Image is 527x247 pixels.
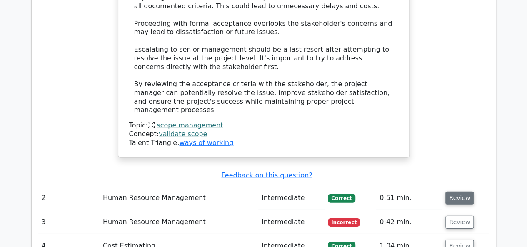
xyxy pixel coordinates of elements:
[221,171,312,179] a: Feedback on this question?
[159,130,207,138] a: validate scope
[328,194,355,202] span: Correct
[100,210,258,234] td: Human Resource Management
[100,186,258,210] td: Human Resource Management
[258,210,325,234] td: Intermediate
[258,186,325,210] td: Intermediate
[129,121,398,147] div: Talent Triangle:
[38,210,100,234] td: 3
[129,121,398,130] div: Topic:
[157,121,223,129] a: scope management
[38,186,100,210] td: 2
[376,186,442,210] td: 0:51 min.
[445,216,474,229] button: Review
[179,139,233,147] a: ways of working
[129,130,398,139] div: Concept:
[328,218,360,227] span: Incorrect
[376,210,442,234] td: 0:42 min.
[445,192,474,205] button: Review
